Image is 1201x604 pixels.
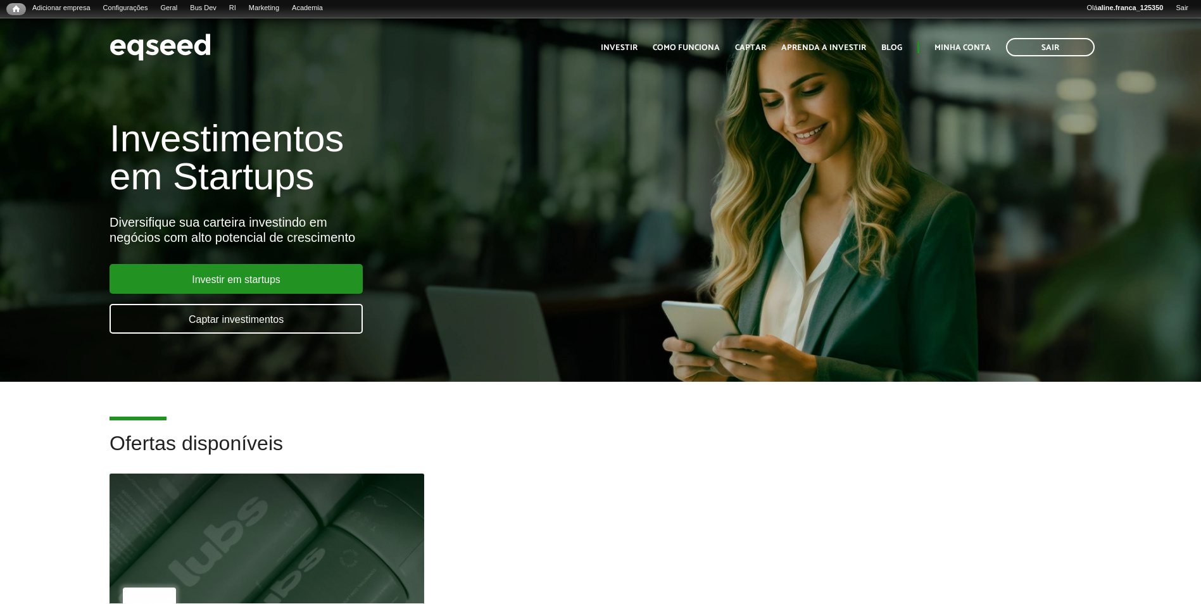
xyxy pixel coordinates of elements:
[242,3,286,13] a: Marketing
[223,3,242,13] a: RI
[934,44,991,52] a: Minha conta
[1006,38,1095,56] a: Sair
[653,44,720,52] a: Como funciona
[110,30,211,64] img: EqSeed
[184,3,223,13] a: Bus Dev
[1081,3,1170,13] a: Oláaline.franca_125350
[154,3,184,13] a: Geral
[1169,3,1195,13] a: Sair
[881,44,902,52] a: Blog
[1098,4,1164,11] strong: aline.franca_125350
[110,304,363,334] a: Captar investimentos
[601,44,638,52] a: Investir
[110,264,363,294] a: Investir em startups
[110,215,691,245] div: Diversifique sua carteira investindo em negócios com alto potencial de crescimento
[6,3,26,15] a: Início
[110,120,691,196] h1: Investimentos em Startups
[781,44,866,52] a: Aprenda a investir
[13,4,20,13] span: Início
[26,3,97,13] a: Adicionar empresa
[286,3,329,13] a: Academia
[110,432,1091,474] h2: Ofertas disponíveis
[97,3,154,13] a: Configurações
[735,44,766,52] a: Captar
